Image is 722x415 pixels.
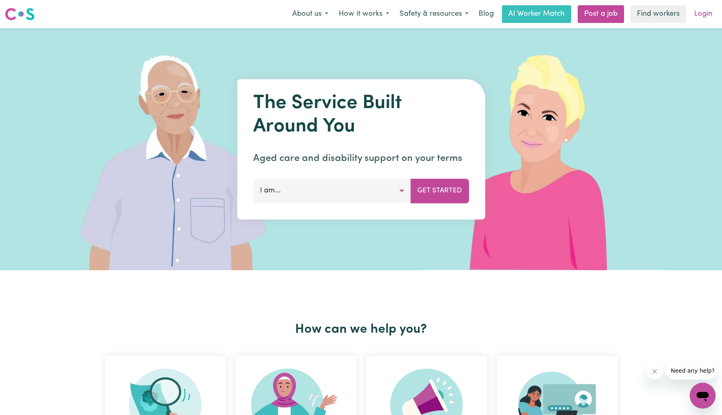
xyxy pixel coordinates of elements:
[474,5,499,23] a: Blog
[502,5,571,23] a: AI Worker Match
[5,5,35,23] a: Careseekers logo
[690,383,716,409] iframe: Button to launch messaging window
[287,6,333,23] button: About us
[5,7,35,21] img: Careseekers logo
[410,179,469,203] button: Get Started
[630,5,686,23] a: Find workers
[394,6,474,23] button: Safety & resources
[100,322,622,337] h2: How can we help you?
[666,362,716,380] iframe: Message from company
[647,363,663,380] iframe: Close message
[253,151,469,166] p: Aged care and disability support on your terms
[689,5,717,23] a: Login
[333,6,394,23] button: How it works
[253,92,469,138] h1: The Service Built Around You
[253,179,411,203] button: I am...
[578,5,624,23] a: Post a job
